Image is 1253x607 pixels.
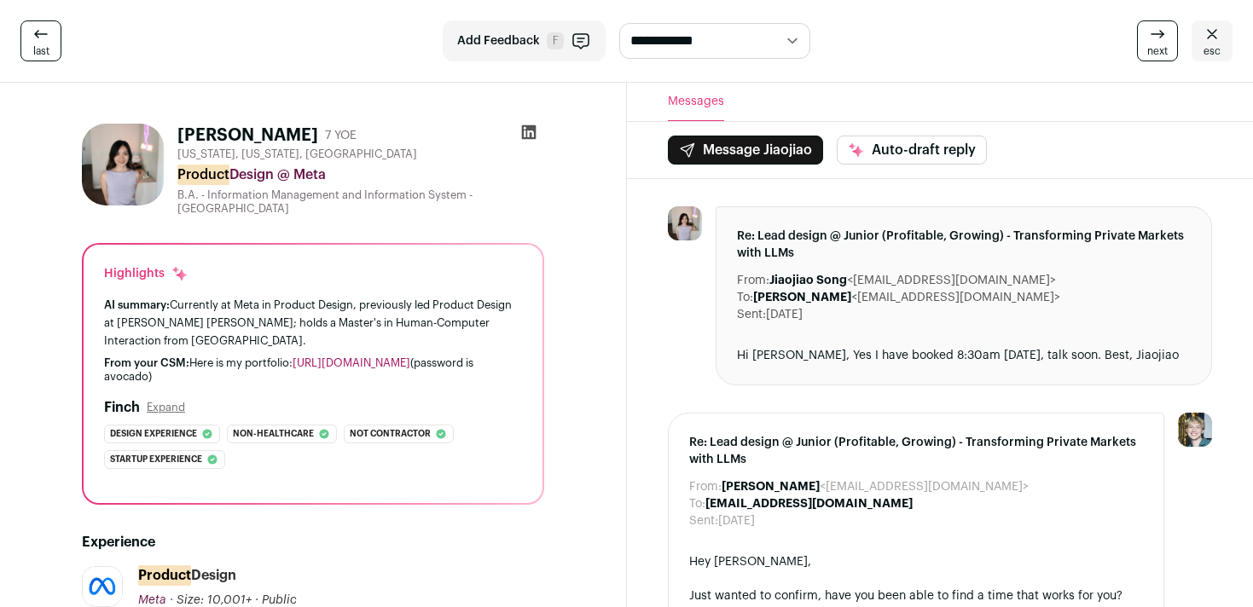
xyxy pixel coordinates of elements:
[262,594,297,606] span: Public
[177,188,544,216] div: B.A. - Information Management and Information System - [GEOGRAPHIC_DATA]
[737,347,1192,364] div: Hi [PERSON_NAME], Yes I have booked 8:30am [DATE], talk soon. Best, Jiaojiao
[138,566,236,585] div: Design
[104,296,522,350] div: Currently at Meta in Product Design, previously led Product Design at [PERSON_NAME] [PERSON_NAME]...
[177,124,318,147] h1: [PERSON_NAME]
[689,556,811,568] span: Hey [PERSON_NAME],
[83,567,122,606] img: afd10b684991f508aa7e00cdd3707b66af72d1844587f95d1f14570fec7d3b0c.jpg
[737,272,769,289] dt: From:
[837,136,987,165] button: Auto-draft reply
[138,565,191,586] mark: Product
[104,397,140,418] h2: Finch
[547,32,564,49] span: F
[33,44,49,58] span: last
[1137,20,1178,61] a: next
[293,357,410,368] a: [URL][DOMAIN_NAME]
[1178,413,1212,447] img: 6494470-medium_jpg
[753,289,1060,306] dd: <[EMAIL_ADDRESS][DOMAIN_NAME]>
[1192,20,1233,61] a: esc
[766,306,803,323] dd: [DATE]
[177,147,417,161] span: [US_STATE], [US_STATE], [GEOGRAPHIC_DATA]
[668,83,724,121] button: Messages
[689,587,1144,604] div: Just wanted to confirm, have you been able to find a time that works for you?
[705,498,913,510] b: [EMAIL_ADDRESS][DOMAIN_NAME]
[668,136,823,165] button: Message Jiaojiao
[1147,44,1168,58] span: next
[147,401,185,414] button: Expand
[233,425,314,442] span: Non-healthcare
[325,127,357,144] div: 7 YOE
[104,357,189,368] span: From your CSM:
[1204,44,1221,58] span: esc
[104,356,522,384] div: Here is my portfolio: (password is avocado)
[769,272,1056,289] dd: <[EMAIL_ADDRESS][DOMAIN_NAME]>
[443,20,606,61] button: Add Feedback F
[689,478,722,495] dt: From:
[170,594,252,606] span: · Size: 10,001+
[737,289,753,306] dt: To:
[110,451,202,468] span: Startup experience
[104,265,189,282] div: Highlights
[82,532,544,552] h2: Experience
[110,425,197,442] span: Design experience
[769,275,847,286] b: Jiaojiao Song
[138,594,166,606] span: Meta
[350,425,431,442] span: Not contractor
[722,478,1029,495] dd: <[EMAIL_ADDRESS][DOMAIN_NAME]>
[689,512,718,529] dt: Sent:
[668,206,702,240] img: 143442e82128ff8497a886249fefa709e8fb3bf0792926fca812a6a68f1471cb.jpg
[718,512,755,529] dd: [DATE]
[737,306,766,323] dt: Sent:
[20,20,61,61] a: last
[177,165,229,185] mark: Product
[753,292,851,303] b: [PERSON_NAME]
[104,299,170,310] span: AI summary:
[689,495,705,512] dt: To:
[457,32,540,49] span: Add Feedback
[82,124,164,205] img: 143442e82128ff8497a886249fefa709e8fb3bf0792926fca812a6a68f1471cb.jpg
[722,481,820,493] b: [PERSON_NAME]
[737,228,1192,262] span: Re: Lead design @ Junior (Profitable, Growing) - Transforming Private Markets with LLMs
[689,434,1144,468] span: Re: Lead design @ Junior (Profitable, Growing) - Transforming Private Markets with LLMs
[177,165,544,185] div: Design @ Meta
